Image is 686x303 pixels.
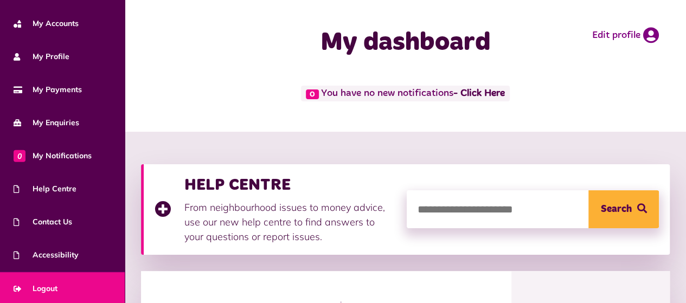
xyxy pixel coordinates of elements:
[301,86,510,101] span: You have no new notifications
[592,27,659,43] a: Edit profile
[184,200,396,244] p: From neighbourhood issues to money advice, use our new help centre to find answers to your questi...
[453,89,505,99] a: - Click Here
[601,190,632,228] span: Search
[14,51,69,62] span: My Profile
[14,117,79,128] span: My Enquiries
[14,249,79,261] span: Accessibility
[14,183,76,195] span: Help Centre
[14,84,82,95] span: My Payments
[14,18,79,29] span: My Accounts
[306,89,319,99] span: 0
[14,150,92,162] span: My Notifications
[14,150,25,162] span: 0
[276,27,535,59] h1: My dashboard
[14,216,72,228] span: Contact Us
[184,175,396,195] h3: HELP CENTRE
[588,190,659,228] button: Search
[14,283,57,294] span: Logout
